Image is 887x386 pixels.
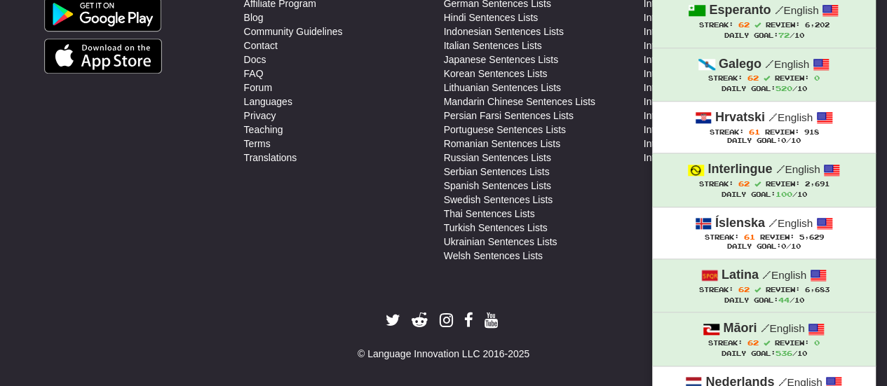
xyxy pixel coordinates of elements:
[444,39,542,53] a: Italian Sentences Lists
[778,296,789,304] span: 44
[754,287,760,293] span: Streak includes today.
[444,151,551,165] a: Russian Sentences Lists
[644,67,783,81] a: Intermediate Korean Resources
[644,123,770,137] a: Intermediate Thai Resources
[444,81,561,95] a: Lithuanian Sentences Lists
[652,48,876,101] a: Galego /English Streak: 62 Review: 0 Daily Goal:520/10
[666,83,862,94] div: Daily Goal: /10
[652,153,876,206] a: Interlingue /English Streak: 62 Review: 2,691 Daily Goal:100/10
[776,163,820,175] small: English
[444,207,535,221] a: Thai Sentences Lists
[764,128,799,136] span: Review:
[644,137,783,151] a: Intermediate Turkish Resources
[666,348,862,359] div: Daily Goal: /10
[804,21,829,29] span: 6,202
[698,286,733,294] span: Streak:
[244,109,276,123] a: Privacy
[760,322,804,334] small: English
[666,295,862,305] div: Daily Goal: /10
[244,11,264,25] a: Blog
[765,58,809,70] small: English
[760,322,769,334] span: /
[444,137,561,151] a: Romanian Sentences Lists
[715,216,765,230] strong: Íslenska
[644,11,786,25] a: Intermediate German Resources
[444,95,595,109] a: Mandarin Chinese Sentences Lists
[804,128,818,136] span: 918
[244,137,271,151] a: Terms
[764,75,770,81] span: Streak includes today.
[754,22,760,28] span: Streak includes today.
[244,39,278,53] a: Contact
[652,259,876,312] a: Latina /English Streak: 62 Review: 6,683 Daily Goal:44/10
[644,151,792,165] a: Intermediate Ukrainian Resources
[759,233,794,241] span: Review:
[444,179,551,193] a: Spanish Sentences Lists
[743,233,754,241] span: 61
[444,235,557,249] a: Ukrainian Sentences Lists
[704,233,738,241] span: Streak:
[723,321,757,335] strong: Māori
[244,151,297,165] a: Translations
[444,67,548,81] a: Korean Sentences Lists
[44,347,844,361] div: © Language Innovation LLC 2016-2025
[652,102,876,153] a: Hrvatski /English Streak: 61 Review: 918 Daily Goal:0/10
[666,189,862,200] div: Daily Goal: /10
[444,249,543,263] a: Welsh Sentences Lists
[666,30,862,41] div: Daily Goal: /10
[444,221,548,235] a: Turkish Sentences Lists
[444,165,550,179] a: Serbian Sentences Lists
[244,81,272,95] a: Forum
[652,207,876,259] a: Íslenska /English Streak: 61 Review: 5,629 Daily Goal:0/10
[738,285,749,294] span: 62
[698,180,733,188] span: Streak:
[738,179,749,188] span: 62
[775,339,809,347] span: Review:
[444,193,553,207] a: Swedish Sentences Lists
[774,4,818,16] small: English
[708,339,743,347] span: Streak:
[444,109,574,123] a: Persian Farsi Sentences Lists
[762,268,771,281] span: /
[644,109,786,123] a: Intermediate Spanish Resources
[719,57,761,71] strong: Galego
[644,81,796,95] a: Intermediate Lithuanian Resources
[708,74,743,82] span: Streak:
[747,74,759,82] span: 62
[444,25,564,39] a: Indonesian Sentences Lists
[765,180,799,188] span: Review:
[804,286,829,294] span: 6,683
[698,21,733,29] span: Streak:
[244,25,343,39] a: Community Guidelines
[715,110,765,124] strong: Hrvatski
[709,128,743,136] span: Streak:
[444,11,539,25] a: Hindi Sentences Lists
[666,242,862,251] div: Daily Goal: /10
[814,338,820,347] span: 0
[707,162,772,176] strong: Interlingue
[747,338,759,347] span: 62
[768,217,813,229] small: English
[781,137,786,144] span: 0
[768,111,778,123] span: /
[814,74,820,82] span: 0
[644,53,793,67] a: Intermediate Japanese Resources
[764,340,770,346] span: Streak includes today.
[644,95,785,109] a: Intermediate Serbian Resources
[774,4,783,16] span: /
[768,111,813,123] small: English
[762,269,806,281] small: English
[244,53,266,67] a: Docs
[768,216,778,229] span: /
[748,127,759,136] span: 61
[666,137,862,146] div: Daily Goal: /10
[778,31,789,39] span: 72
[644,25,773,39] a: Intermediate Hindi Resources
[244,67,264,81] a: FAQ
[244,123,283,137] a: Teaching
[444,53,558,67] a: Japanese Sentences Lists
[776,163,785,175] span: /
[775,84,792,92] span: 520
[765,57,774,70] span: /
[775,349,792,357] span: 536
